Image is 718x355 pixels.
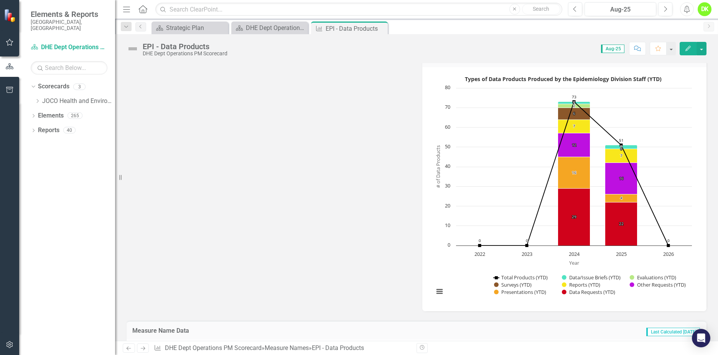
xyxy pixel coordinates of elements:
a: Reports [38,126,59,135]
text: 50 [445,143,450,150]
a: JOCO Health and Environment [42,97,115,106]
div: 3 [73,83,86,90]
text: 2026 [663,250,674,257]
text: 2025 [616,250,627,257]
text: 2022 [474,250,485,257]
div: EPI - Data Products [326,24,386,33]
div: » » [154,344,411,353]
path: 2025, 16. Other Requests (YTD). [605,163,637,194]
path: 2024, 16. Presentations (YTD). [558,157,590,189]
path: 2022, 0. Total Products (YTD). [478,244,481,247]
path: 2025, 22. Data Requests (YTD). [605,202,637,246]
img: ClearPoint Strategy [4,9,17,22]
text: 20 [445,202,450,209]
text: 22 [619,221,624,226]
text: 80 [445,84,450,91]
button: Show Data Requests (YTD) [562,289,616,295]
div: DHE Dept Operations PM Scorecard [246,23,306,33]
text: 6 [573,111,575,116]
span: Last Calculated [DATE] [646,328,700,336]
path: 2024, 7. Reports (YTD). [558,120,590,133]
text: 10 [445,222,450,229]
text: 2023 [522,250,532,257]
text: Types of Data Products Produced by the Epidemiology Division Staff (YTD) [465,75,662,83]
text: 70 [445,103,450,110]
button: Show Other Requests (YTD) [630,281,686,288]
path: 2023, 0. Total Products (YTD). [525,244,529,247]
text: 0 [667,238,670,243]
text: 7 [573,123,575,129]
button: Show Data/Issue Briefs (YTD) [562,274,621,281]
span: Elements & Reports [31,10,107,19]
a: Elements [38,111,64,120]
div: EPI - Data Products [312,344,364,352]
text: # of Data Products [435,146,441,188]
text: 7 [620,153,622,158]
text: 4 [620,195,622,201]
button: Show Presentations (YTD) [494,289,546,295]
text: 12 [572,142,576,148]
path: 2025, 7. Reports (YTD). [605,149,637,163]
text: Year [569,259,580,266]
button: Show Reports (YTD) [562,281,600,288]
text: 16 [572,170,576,175]
button: DK [698,2,711,16]
text: 29 [572,214,576,219]
h3: Measure Name Data [132,327,422,334]
text: 2024 [569,250,580,257]
button: Search [522,4,560,15]
small: [GEOGRAPHIC_DATA], [GEOGRAPHIC_DATA] [31,19,107,32]
a: Measure Names [265,344,309,352]
text: 30 [445,182,450,189]
button: Aug-25 [585,2,656,16]
text: 0 [448,241,450,248]
div: 265 [68,113,82,119]
button: Show Surveys (YTD) [494,281,532,288]
button: Show Total Products (YTD) [493,274,548,281]
text: 40 [445,163,450,169]
button: View chart menu, Types of Data Products Produced by the Epidemiology Division Staff (YTD) [434,286,445,297]
div: Open Intercom Messenger [692,329,710,347]
path: 2025, 51. Total Products (YTD). [620,144,623,147]
path: 2024, 12. Other Requests (YTD). [558,133,590,157]
g: Surveys (YTD), series 4 of 8. Bar series with 5 bars. [480,88,669,149]
svg: Interactive chart [430,73,696,304]
text: 73 [572,94,576,100]
div: EPI - Data Products [143,42,227,51]
button: Show Evaluations (YTD) [630,274,677,281]
text: 0 [620,146,622,151]
path: 2024, 2. Evaluations (YTD). [558,104,590,108]
path: 2024, 1. Data/Issue Briefs (YTD). [558,102,590,104]
div: Aug-25 [587,5,654,14]
a: Scorecards [38,82,69,91]
text: 0 [479,238,481,243]
path: 2024, 29. Data Requests (YTD). [558,189,590,246]
text: 2 [620,144,622,149]
path: 2026, 0. Total Products (YTD). [667,244,670,247]
text: 1 [573,100,575,105]
a: DHE Dept Operations PM Scorecard [233,23,306,33]
text: 60 [445,123,450,130]
a: DHE Dept Operations PM Scorecard [165,344,262,352]
a: DHE Dept Operations PM Scorecard [31,43,107,52]
g: Total Products (YTD), series 1 of 8. Line with 5 data points. [478,100,670,247]
path: 2024, 6. Surveys (YTD). [558,108,590,120]
text: 0 [526,238,528,243]
span: Search [533,6,549,12]
input: Search Below... [31,61,107,75]
path: 2025, 2. Data/Issue Briefs (YTD). [605,145,637,149]
div: 40 [63,127,76,134]
div: Types of Data Products Produced by the Epidemiology Division Staff (YTD). Highcharts interactive ... [430,73,699,304]
g: Other Requests (YTD), series 6 of 8. Bar series with 5 bars. [480,88,669,194]
input: Search ClearPoint... [155,3,562,16]
div: Strategic Plan [166,23,226,33]
div: DHE Dept Operations PM Scorecard [143,51,227,56]
text: 51 [619,138,624,143]
path: 2025, 4. Presentations (YTD). [605,194,637,202]
text: 16 [619,176,624,181]
text: 2 [573,103,575,108]
a: Strategic Plan [153,23,226,33]
span: Aug-25 [601,45,624,53]
img: Not Defined [127,43,139,55]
